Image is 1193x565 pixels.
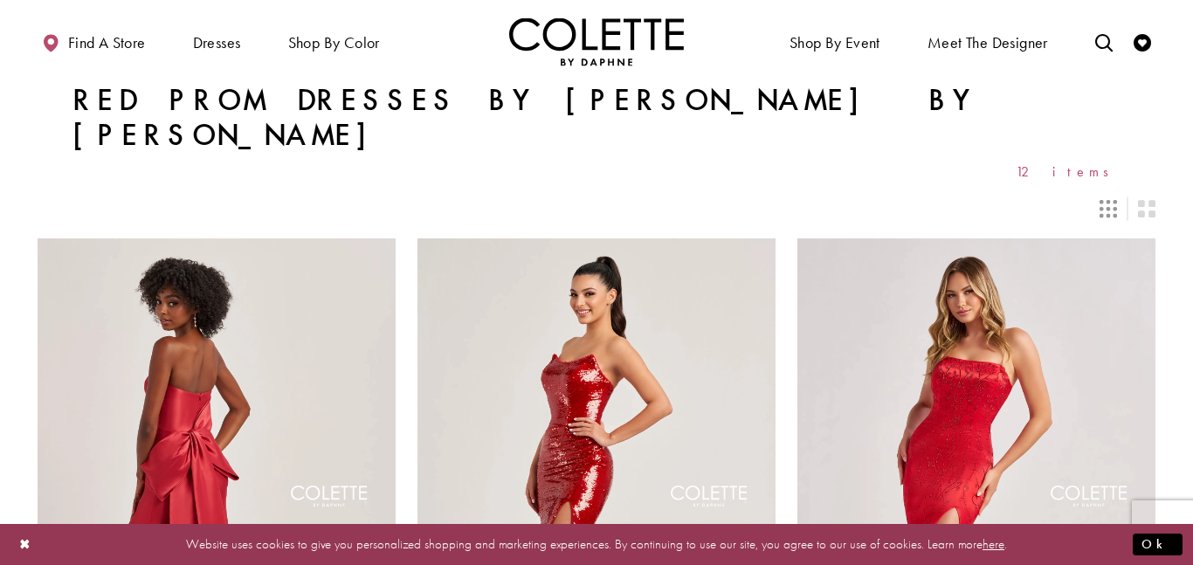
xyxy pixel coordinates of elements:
a: Find a store [38,17,149,65]
a: Meet the designer [923,17,1052,65]
span: Meet the designer [928,34,1048,52]
span: Switch layout to 3 columns [1100,200,1117,217]
div: Layout Controls [27,189,1166,228]
span: Dresses [189,17,245,65]
span: Dresses [193,34,241,52]
span: 12 items [1016,164,1121,179]
img: Colette by Daphne [509,17,684,65]
h1: Red Prom Dresses by [PERSON_NAME] by [PERSON_NAME] [72,83,1121,153]
a: Visit Home Page [509,17,684,65]
span: Switch layout to 2 columns [1138,200,1155,217]
button: Close Dialog [10,529,40,560]
button: Submit Dialog [1133,534,1183,555]
span: Shop by color [284,17,384,65]
span: Shop by color [288,34,380,52]
a: here [983,535,1004,553]
p: Website uses cookies to give you personalized shopping and marketing experiences. By continuing t... [126,533,1067,556]
a: Toggle search [1091,17,1117,65]
span: Shop By Event [790,34,880,52]
a: Check Wishlist [1129,17,1155,65]
span: Shop By Event [785,17,885,65]
span: Find a store [68,34,146,52]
